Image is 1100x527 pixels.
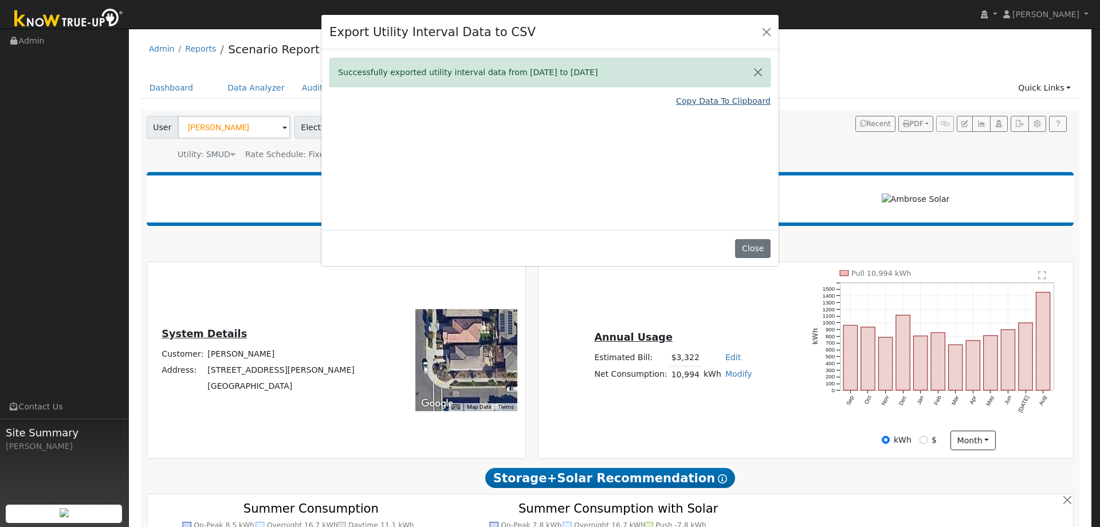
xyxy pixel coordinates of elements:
button: Close [759,24,775,40]
button: Close [735,239,770,259]
a: Copy Data To Clipboard [676,95,771,107]
h4: Export Utility Interval Data to CSV [329,23,536,41]
button: Close [746,58,770,87]
div: Successfully exported utility interval data from [DATE] to [DATE] [329,58,771,87]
